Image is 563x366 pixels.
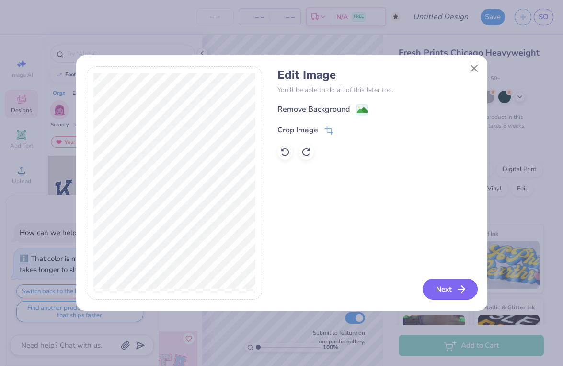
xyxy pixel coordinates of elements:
[277,68,476,82] h4: Edit Image
[423,279,478,300] button: Next
[465,59,483,78] button: Close
[277,85,476,95] p: You’ll be able to do all of this later too.
[277,104,350,115] div: Remove Background
[277,124,318,136] div: Crop Image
